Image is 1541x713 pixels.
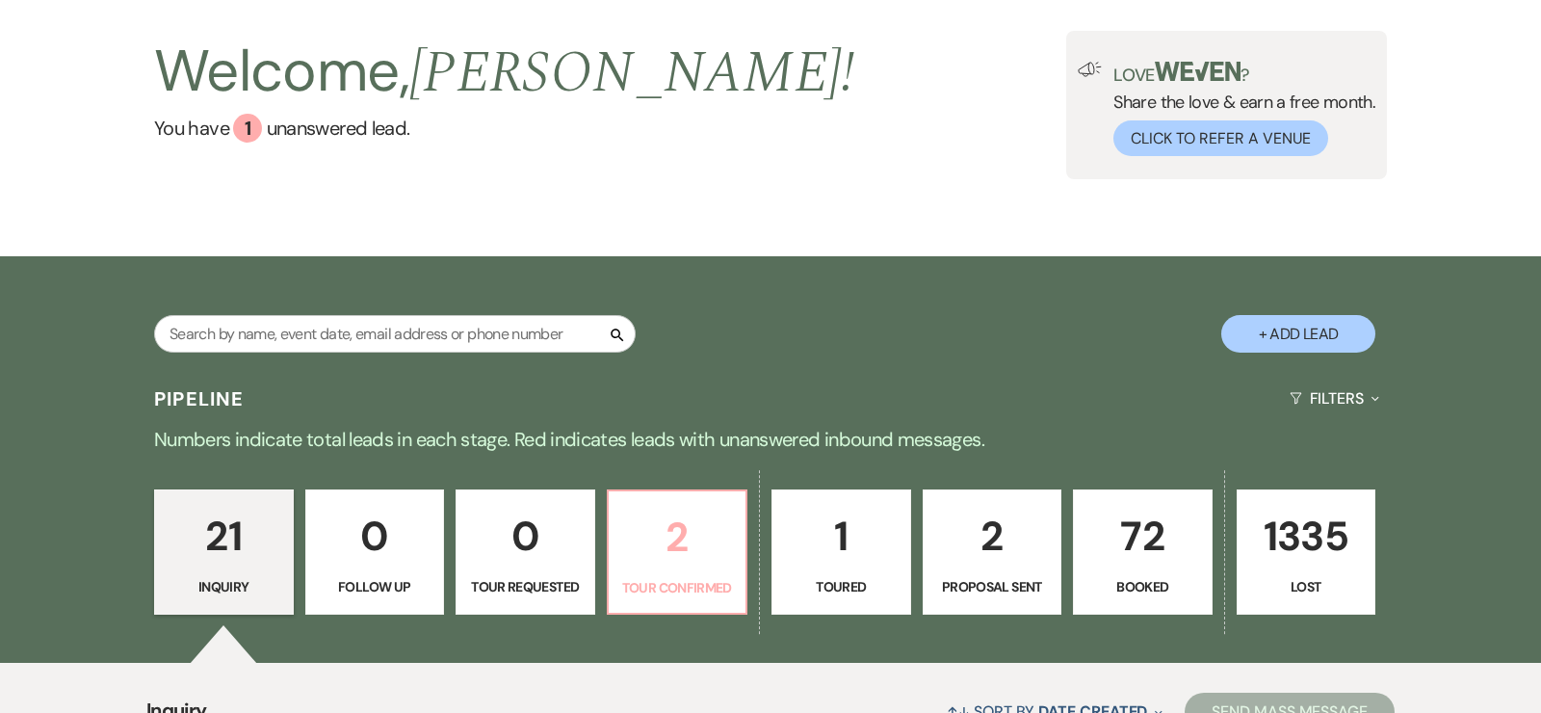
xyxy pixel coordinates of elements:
div: 1 [233,114,262,143]
p: 2 [935,504,1050,568]
p: Lost [1249,576,1364,597]
p: 1 [784,504,899,568]
input: Search by name, event date, email address or phone number [154,315,636,353]
button: + Add Lead [1221,315,1375,353]
p: Inquiry [167,576,281,597]
h2: Welcome, [154,31,854,114]
a: 2Proposal Sent [923,489,1062,615]
p: Booked [1085,576,1200,597]
span: [PERSON_NAME] ! [409,29,854,118]
a: You have 1 unanswered lead. [154,114,854,143]
a: 2Tour Confirmed [607,489,748,615]
p: 21 [167,504,281,568]
p: Numbers indicate total leads in each stage. Red indicates leads with unanswered inbound messages. [77,424,1464,455]
a: 0Tour Requested [456,489,595,615]
p: 72 [1085,504,1200,568]
a: 0Follow Up [305,489,445,615]
p: 0 [468,504,583,568]
a: 72Booked [1073,489,1213,615]
a: 21Inquiry [154,489,294,615]
p: 2 [620,505,735,569]
p: Proposal Sent [935,576,1050,597]
p: Follow Up [318,576,432,597]
a: 1Toured [771,489,911,615]
p: Love ? [1113,62,1375,84]
p: 0 [318,504,432,568]
img: loud-speaker-illustration.svg [1078,62,1102,77]
button: Click to Refer a Venue [1113,120,1328,156]
h3: Pipeline [154,385,245,412]
p: Toured [784,576,899,597]
button: Filters [1282,373,1387,424]
p: Tour Confirmed [620,577,735,598]
a: 1335Lost [1237,489,1376,615]
div: Share the love & earn a free month. [1102,62,1375,156]
p: 1335 [1249,504,1364,568]
img: weven-logo-green.svg [1155,62,1241,81]
p: Tour Requested [468,576,583,597]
